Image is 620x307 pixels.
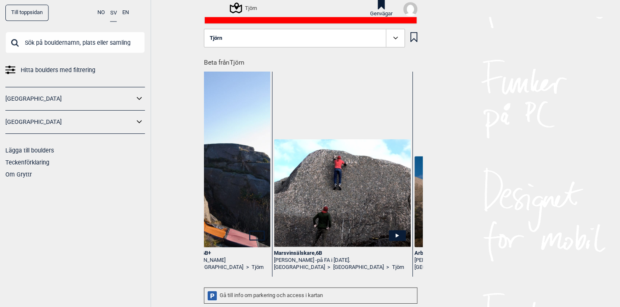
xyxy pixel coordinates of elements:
a: Till toppsidan [5,5,48,22]
span: på FA i [DATE]. [316,257,349,263]
input: Sök på bouldernamn, plats eller samling [5,32,145,54]
img: User fallback1 [402,3,417,17]
button: NO [97,5,104,22]
h1: Beta från Tjörn [203,53,422,68]
a: [GEOGRAPHIC_DATA] [5,93,134,105]
span: Tjörn [209,36,222,42]
button: Tjörn [203,29,404,48]
a: Tjörn [391,264,403,271]
span: > [327,264,329,271]
a: [GEOGRAPHIC_DATA] [192,264,243,271]
a: Lägga till boulders [5,147,54,154]
div: Tjörn [230,4,257,14]
div: Arbetsnarkomanen , 6B+ [414,250,550,257]
div: [PERSON_NAME] - [274,257,410,264]
button: SV [110,5,116,22]
a: [GEOGRAPHIC_DATA] [274,264,324,271]
img: Jocke pa Arbetsnarkomanen 2 [414,157,550,247]
div: Gå till info om parkering och access i kartan [203,288,417,304]
a: Om Gryttr [5,172,32,178]
a: Tjörn [251,264,263,271]
a: Teckenförklaring [5,160,49,166]
div: [PERSON_NAME] - [414,257,550,264]
a: [GEOGRAPHIC_DATA] [332,264,383,271]
span: > [385,264,388,271]
span: > [245,264,248,271]
a: [GEOGRAPHIC_DATA] [414,264,464,271]
div: Marsvinsälskare , 6B [274,250,410,257]
img: Jocke pa Marsvinsalskare [274,140,410,247]
span: Hitta boulders med filtrering [21,65,95,77]
button: EN [122,5,128,22]
a: [GEOGRAPHIC_DATA] [5,116,134,128]
a: Hitta boulders med filtrering [5,65,145,77]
